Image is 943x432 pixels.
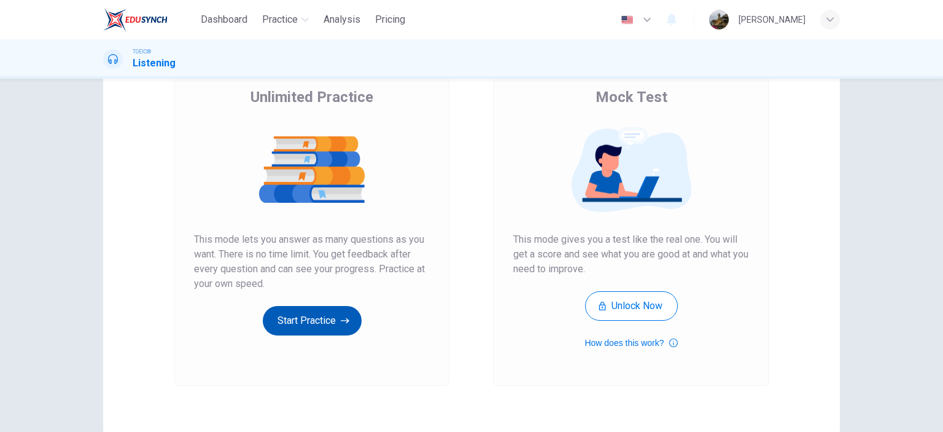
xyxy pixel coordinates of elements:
img: Profile picture [709,10,729,29]
div: [PERSON_NAME] [739,12,805,27]
button: Start Practice [263,306,362,336]
button: Pricing [370,9,410,31]
span: Pricing [375,12,405,27]
span: This mode gives you a test like the real one. You will get a score and see what you are good at a... [513,232,749,277]
img: EduSynch logo [103,7,168,32]
button: How does this work? [584,336,677,350]
button: Practice [257,9,314,31]
span: Dashboard [201,12,247,27]
span: This mode lets you answer as many questions as you want. There is no time limit. You get feedback... [194,232,430,291]
img: en [619,15,635,25]
button: Dashboard [196,9,252,31]
h1: Listening [133,56,176,71]
span: Practice [262,12,298,27]
span: TOEIC® [133,47,151,56]
span: Unlimited Practice [250,87,373,107]
button: Unlock Now [585,291,678,321]
span: Mock Test [596,87,667,107]
button: Analysis [319,9,365,31]
a: EduSynch logo [103,7,196,32]
span: Analysis [324,12,360,27]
